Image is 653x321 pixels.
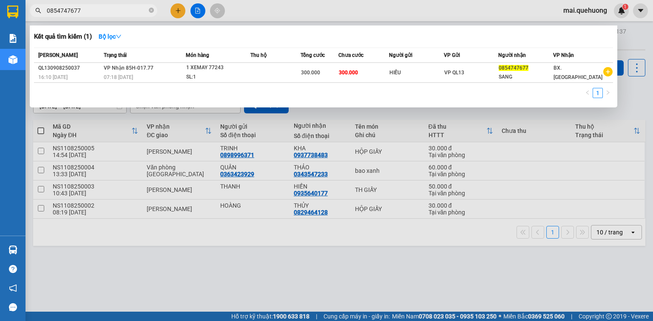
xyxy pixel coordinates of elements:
span: Chưa cước [338,52,363,58]
span: [PERSON_NAME] [38,52,78,58]
a: 1 [593,88,602,98]
span: Thu hộ [250,52,267,58]
span: right [605,90,610,95]
li: Previous Page [582,88,593,98]
span: BX. [GEOGRAPHIC_DATA] [554,65,602,80]
span: plus-circle [603,67,613,76]
span: notification [9,284,17,292]
button: Bộ lọcdown [92,30,128,43]
span: VP Gửi [444,52,460,58]
button: left [582,88,593,98]
span: Trạng thái [104,52,127,58]
input: Tìm tên, số ĐT hoặc mã đơn [47,6,147,15]
div: HIẾU [389,68,443,77]
img: warehouse-icon [9,55,17,64]
span: 16:10 [DATE] [38,74,68,80]
span: left [585,90,590,95]
li: Next Page [603,88,613,98]
div: QL130908250037 [38,64,101,73]
span: 300.000 [301,70,320,76]
span: question-circle [9,265,17,273]
span: Người gửi [389,52,412,58]
span: message [9,303,17,311]
strong: Bộ lọc [99,33,122,40]
h3: Kết quả tìm kiếm ( 1 ) [34,32,92,41]
span: Món hàng [186,52,209,58]
span: search [35,8,41,14]
span: 0854747677 [499,65,528,71]
img: logo-vxr [7,6,18,18]
div: SANG [499,73,553,82]
button: right [603,88,613,98]
span: VP QL13 [444,70,464,76]
span: VP Nhận 85H-017.77 [104,65,153,71]
span: VP Nhận [553,52,574,58]
div: 1 XEMAY 77243 [186,63,250,73]
img: warehouse-icon [9,245,17,254]
span: 07:18 [DATE] [104,74,133,80]
span: Tổng cước [301,52,325,58]
span: 300.000 [339,70,358,76]
img: solution-icon [9,34,17,43]
span: Người nhận [498,52,526,58]
span: down [116,34,122,39]
span: close-circle [149,7,154,15]
div: SL: 1 [186,73,250,82]
span: close-circle [149,8,154,13]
